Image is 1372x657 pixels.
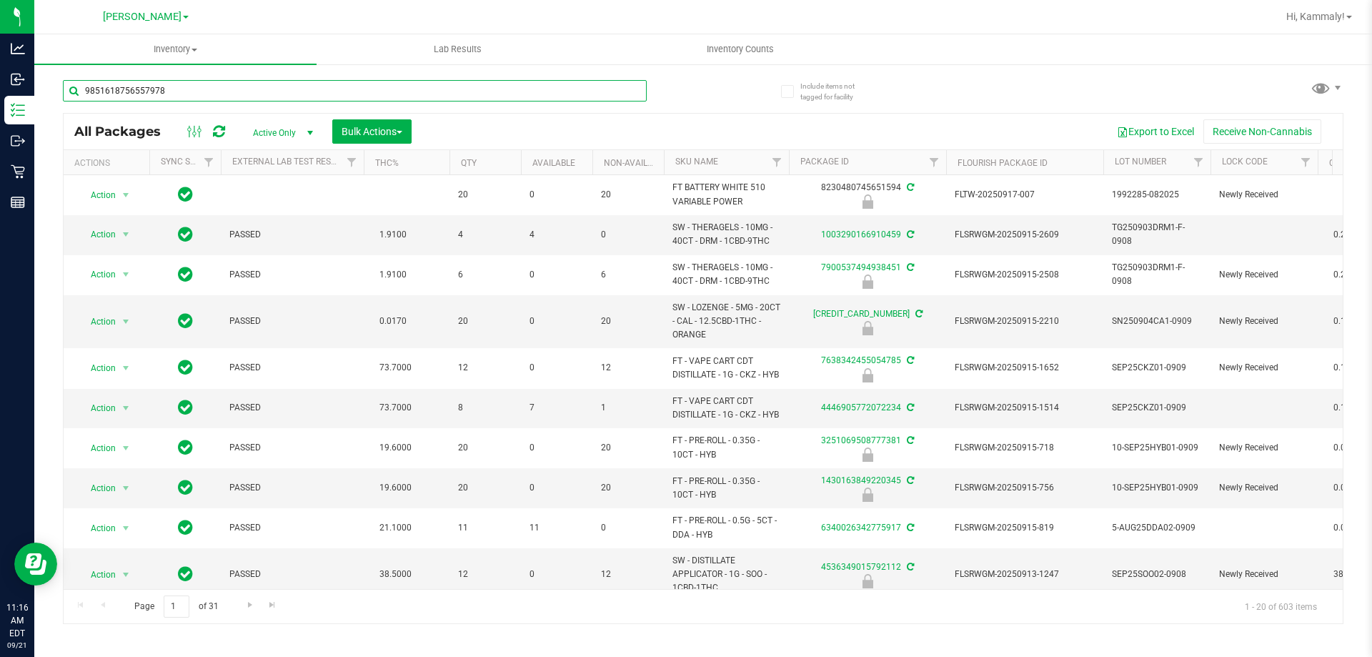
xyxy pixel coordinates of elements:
[955,568,1095,581] span: FLSRWGM-20250913-1247
[458,521,512,535] span: 11
[955,268,1095,282] span: FLSRWGM-20250915-2508
[372,518,419,538] span: 21.1000
[458,228,512,242] span: 4
[178,397,193,418] span: In Sync
[229,268,355,282] span: PASSED
[672,395,780,422] span: FT - VAPE CART CDT DISTILLATE - 1G - CKZ - HYB
[458,361,512,375] span: 12
[787,488,948,502] div: Newly Received
[458,441,512,455] span: 20
[672,475,780,502] span: FT - PRE-ROLL - 0.35G - 10CT - HYB
[1329,158,1352,168] a: CBD%
[11,41,25,56] inline-svg: Analytics
[905,435,914,445] span: Sync from Compliance System
[1108,119,1203,144] button: Export to Excel
[1326,438,1368,458] span: 0.0000
[78,265,116,285] span: Action
[787,181,948,209] div: 8230480745651594
[1326,518,1368,538] span: 0.0000
[1112,188,1202,202] span: 1992285-082025
[197,150,221,174] a: Filter
[530,188,584,202] span: 0
[458,401,512,415] span: 8
[601,401,655,415] span: 1
[821,562,901,572] a: 4536349015792112
[229,361,355,375] span: PASSED
[530,315,584,328] span: 0
[11,195,25,209] inline-svg: Reports
[34,34,317,64] a: Inventory
[672,434,780,461] span: FT - PRE-ROLL - 0.35G - 10CT - HYB
[821,475,901,485] a: 1430163849220345
[458,568,512,581] span: 12
[532,158,575,168] a: Available
[672,514,780,541] span: FT - PRE-ROLL - 0.5G - 5CT - DDA - HYB
[604,158,667,168] a: Non-Available
[78,312,116,332] span: Action
[78,185,116,205] span: Action
[1112,441,1202,455] span: 10-SEP25HYB01-0909
[372,478,419,498] span: 19.6000
[342,126,402,137] span: Bulk Actions
[687,43,793,56] span: Inventory Counts
[461,158,477,168] a: Qty
[11,103,25,117] inline-svg: Inventory
[1112,568,1202,581] span: SEP25SOO02-0908
[672,261,780,288] span: SW - THERAGELS - 10MG - 40CT - DRM - 1CBD-9THC
[1203,119,1321,144] button: Receive Non-Cannabis
[672,221,780,248] span: SW - THERAGELS - 10MG - 40CT - DRM - 1CBD-9THC
[821,402,901,413] a: 4446905772072234
[122,596,230,618] span: Page of 31
[78,224,116,244] span: Action
[372,357,419,378] span: 73.7000
[14,543,57,586] iframe: Resource center
[372,224,414,245] span: 1.9100
[117,518,135,538] span: select
[229,315,355,328] span: PASSED
[178,184,193,204] span: In Sync
[78,398,116,418] span: Action
[1112,401,1202,415] span: SEP25CKZ01-0909
[78,358,116,378] span: Action
[1326,357,1368,378] span: 0.1660
[1286,11,1345,22] span: Hi, Kammaly!
[1112,221,1202,248] span: TG250903DRM1-F-0908
[787,448,948,462] div: Newly Received
[317,34,599,64] a: Lab Results
[1294,150,1318,174] a: Filter
[955,401,1095,415] span: FLSRWGM-20250915-1514
[178,438,193,458] span: In Sync
[530,481,584,495] span: 0
[601,521,655,535] span: 0
[458,268,512,282] span: 6
[955,441,1095,455] span: FLSRWGM-20250915-718
[229,521,355,535] span: PASSED
[1219,188,1309,202] span: Newly Received
[117,478,135,498] span: select
[375,158,399,168] a: THC%
[178,478,193,498] span: In Sync
[675,157,718,167] a: SKU Name
[800,81,872,102] span: Include items not tagged for facility
[229,481,355,495] span: PASSED
[11,134,25,148] inline-svg: Outbound
[601,361,655,375] span: 12
[372,265,414,285] span: 1.9100
[178,357,193,377] span: In Sync
[178,518,193,538] span: In Sync
[78,565,116,585] span: Action
[229,441,355,455] span: PASSED
[905,355,914,365] span: Sync from Compliance System
[601,568,655,581] span: 12
[601,268,655,282] span: 6
[372,311,414,332] span: 0.0170
[672,181,780,208] span: FT BATTERY WHITE 510 VARIABLE POWER
[1112,481,1202,495] span: 10-SEP25HYB01-0909
[955,188,1095,202] span: FLTW-20250917-007
[905,523,914,533] span: Sync from Compliance System
[178,224,193,244] span: In Sync
[232,157,344,167] a: External Lab Test Result
[905,182,914,192] span: Sync from Compliance System
[1219,441,1309,455] span: Newly Received
[813,309,910,319] a: [CREDIT_CARD_NUMBER]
